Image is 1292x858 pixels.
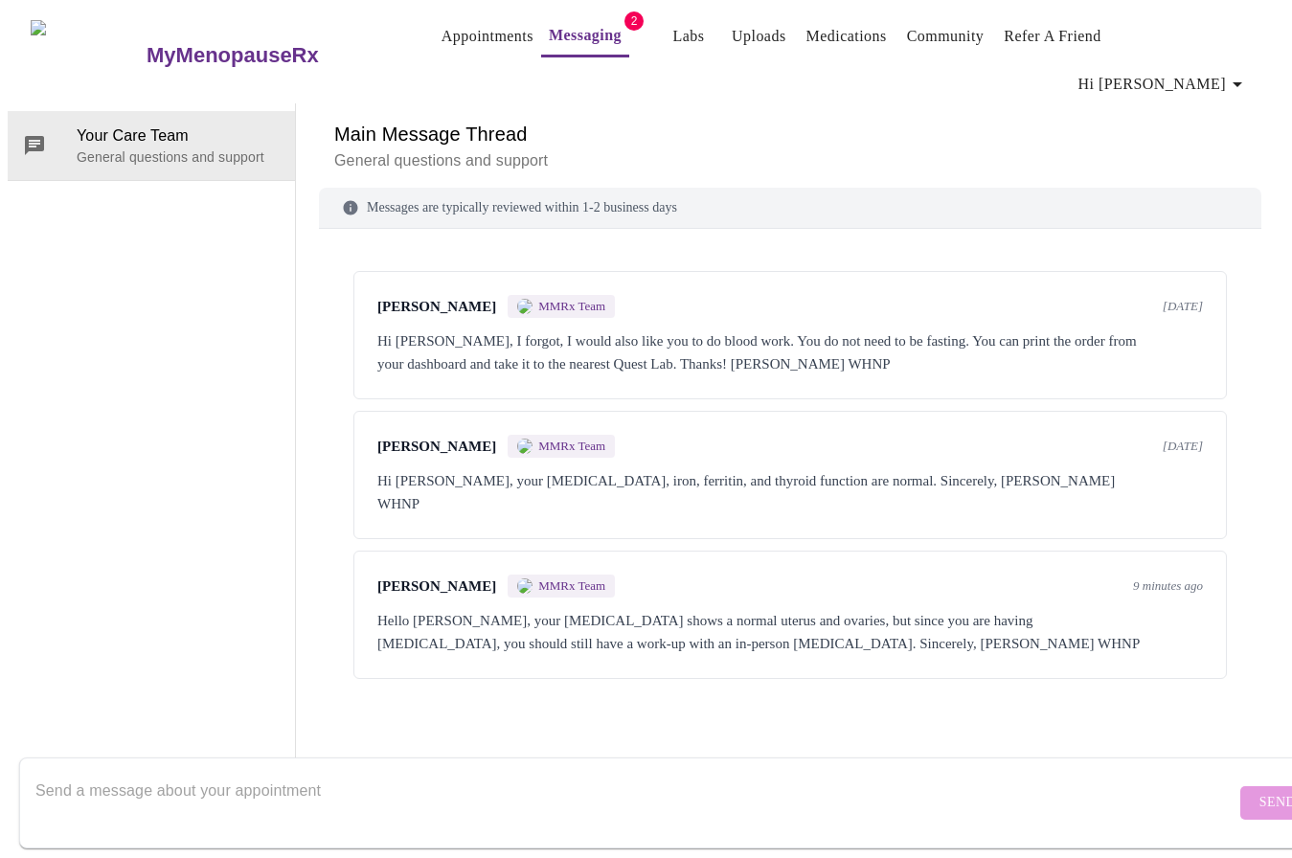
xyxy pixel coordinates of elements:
a: Community [907,23,985,50]
button: Community [899,17,992,56]
span: Hi [PERSON_NAME] [1078,71,1249,98]
a: Medications [806,23,887,50]
span: Your Care Team [77,124,280,147]
span: [PERSON_NAME] [377,439,496,455]
div: Hello [PERSON_NAME], your [MEDICAL_DATA] shows a normal uterus and ovaries, but since you are hav... [377,609,1203,655]
div: Hi [PERSON_NAME], I forgot, I would also like you to do blood work. You do not need to be fasting... [377,329,1203,375]
a: Uploads [732,23,786,50]
p: General questions and support [77,147,280,167]
a: Messaging [549,22,622,49]
button: Appointments [434,17,541,56]
p: General questions and support [334,149,1246,172]
h3: MyMenopauseRx [147,43,319,68]
img: MMRX [517,439,533,454]
a: MyMenopauseRx [145,22,396,89]
h6: Main Message Thread [334,119,1246,149]
button: Refer a Friend [996,17,1109,56]
button: Labs [658,17,719,56]
span: MMRx Team [538,578,605,594]
button: Uploads [724,17,794,56]
span: 2 [624,11,644,31]
button: Medications [799,17,895,56]
span: MMRx Team [538,299,605,314]
img: MMRX [517,299,533,314]
span: 9 minutes ago [1133,578,1203,594]
span: [DATE] [1163,299,1203,314]
span: MMRx Team [538,439,605,454]
a: Refer a Friend [1004,23,1101,50]
div: Messages are typically reviewed within 1-2 business days [319,188,1261,229]
div: Your Care TeamGeneral questions and support [8,111,295,180]
div: Hi [PERSON_NAME], your [MEDICAL_DATA], iron, ferritin, and thyroid function are normal. Sincerely... [377,469,1203,515]
a: Appointments [442,23,533,50]
span: [PERSON_NAME] [377,299,496,315]
a: Labs [673,23,705,50]
span: [PERSON_NAME] [377,578,496,595]
button: Messaging [541,16,629,57]
span: [DATE] [1163,439,1203,454]
button: Hi [PERSON_NAME] [1071,65,1257,103]
img: MMRX [517,578,533,594]
img: MyMenopauseRx Logo [31,20,145,92]
textarea: Send a message about your appointment [35,772,1235,833]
